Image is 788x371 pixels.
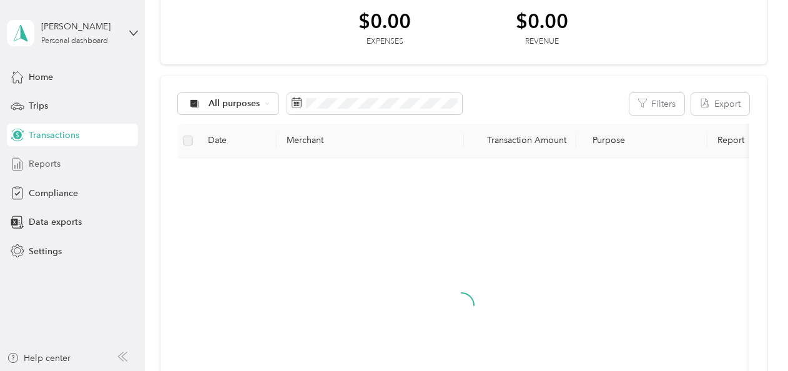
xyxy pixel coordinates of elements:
div: $0.00 [516,10,568,32]
iframe: Everlance-gr Chat Button Frame [718,301,788,371]
span: Home [29,71,53,84]
th: Date [198,124,277,158]
span: Transactions [29,129,79,142]
span: Data exports [29,215,82,229]
span: Reports [29,157,61,171]
th: Transaction Amount [464,124,576,158]
div: $0.00 [358,10,411,32]
button: Export [691,93,749,115]
div: Revenue [516,36,568,47]
span: Settings [29,245,62,258]
span: Purpose [586,135,626,146]
span: Trips [29,99,48,112]
th: Merchant [277,124,464,158]
div: Expenses [358,36,411,47]
div: [PERSON_NAME] [41,20,119,33]
div: Personal dashboard [41,37,108,45]
span: All purposes [209,99,260,108]
button: Help center [7,352,71,365]
button: Filters [629,93,684,115]
span: Compliance [29,187,78,200]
